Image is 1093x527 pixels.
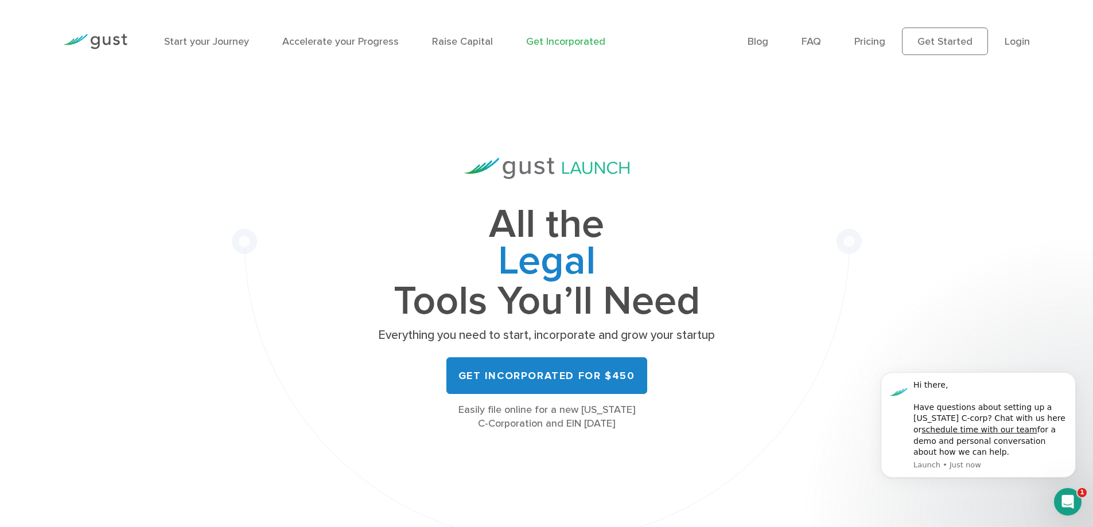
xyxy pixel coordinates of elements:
a: Raise Capital [432,36,493,48]
a: Login [1005,36,1030,48]
h1: All the Tools You’ll Need [375,206,719,319]
span: Legal [375,243,719,283]
a: Get Incorporated [526,36,605,48]
div: Easily file online for a new [US_STATE] C-Corporation and EIN [DATE] [375,403,719,431]
img: Gust Launch Logo [464,158,629,179]
a: Blog [748,36,768,48]
a: Get Incorporated for $450 [446,357,647,394]
a: Pricing [854,36,885,48]
iframe: Chat Widget [1036,472,1093,527]
a: Start your Journey [164,36,249,48]
a: Accelerate your Progress [282,36,399,48]
a: Get Started [902,28,988,55]
a: FAQ [802,36,821,48]
img: Gust Logo [63,34,127,49]
iframe: Intercom notifications message [863,355,1093,496]
p: Everything you need to start, incorporate and grow your startup [375,327,719,343]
